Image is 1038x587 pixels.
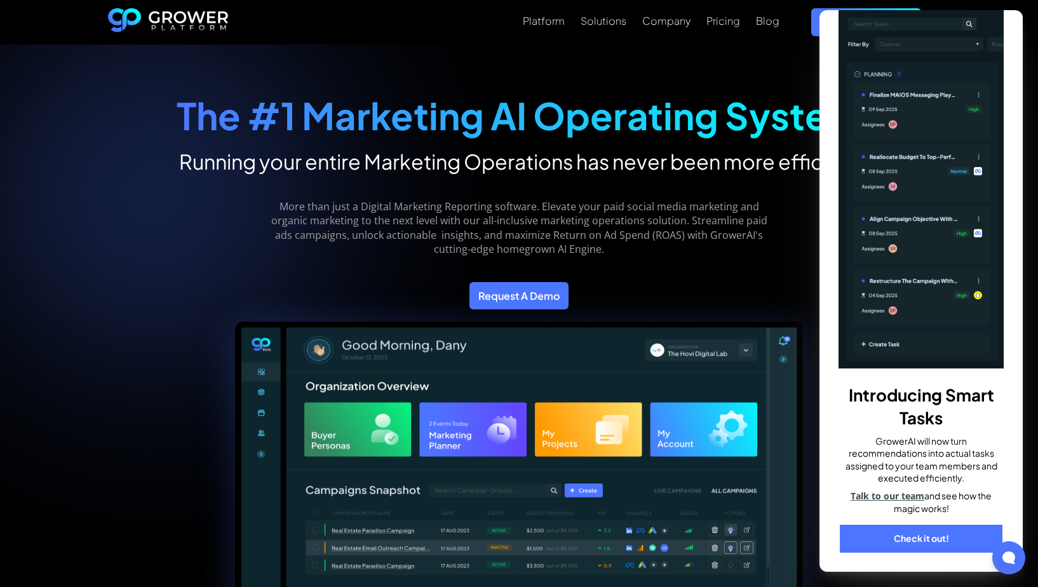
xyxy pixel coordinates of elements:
a: Company [642,13,691,29]
a: home [108,8,229,36]
a: Request A Demo [469,282,569,309]
b: Introducing Smart Tasks [849,384,994,428]
p: More than just a Digital Marketing Reporting software. Elevate your paid social media marketing a... [264,199,774,257]
a: Solutions [581,13,626,29]
div: Pricing [706,15,740,27]
p: and see how the magic works! [839,490,1004,515]
a: Pricing [706,13,740,29]
h2: Running your entire Marketing Operations has never been more efficient [177,149,862,174]
div: Blog [756,15,779,27]
div: Solutions [581,15,626,27]
a: Platform [523,13,565,29]
p: GrowerAI will now turn recommendations into actual tasks assigned to your team members and execut... [839,435,1004,490]
a: Check it out! [840,525,1002,553]
strong: The #1 Marketing AI Operating System [177,92,862,138]
a: Request a demo [811,8,921,36]
div: Company [642,15,691,27]
a: Blog [756,13,779,29]
div: Platform [523,15,565,27]
a: Talk to our team [851,490,924,502]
